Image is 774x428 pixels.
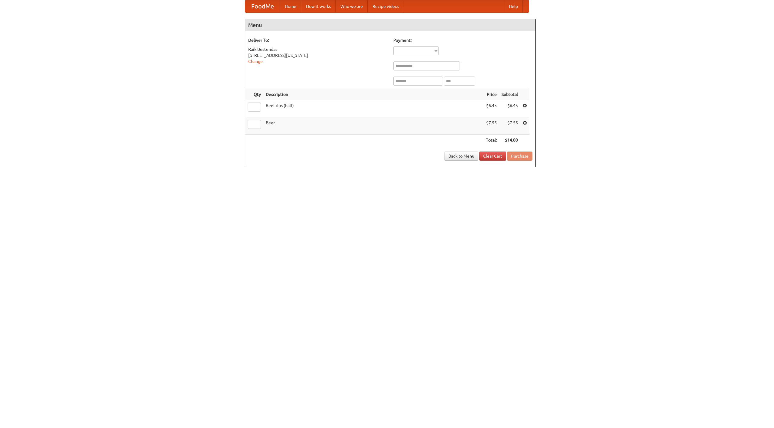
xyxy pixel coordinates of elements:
a: Who we are [336,0,368,12]
td: Beef ribs (half) [263,100,483,117]
h5: Deliver To: [248,37,387,43]
td: $6.45 [483,100,499,117]
div: [STREET_ADDRESS][US_STATE] [248,52,387,58]
th: Subtotal [499,89,520,100]
a: How it works [301,0,336,12]
a: Recipe videos [368,0,404,12]
th: $14.00 [499,135,520,146]
th: Description [263,89,483,100]
a: Back to Menu [444,152,478,161]
th: Qty [245,89,263,100]
td: Beer [263,117,483,135]
td: $6.45 [499,100,520,117]
div: Raik Bestendas [248,46,387,52]
h5: Payment: [393,37,532,43]
a: FoodMe [245,0,280,12]
h4: Menu [245,19,535,31]
td: $7.55 [499,117,520,135]
button: Purchase [507,152,532,161]
a: Clear Cart [479,152,506,161]
a: Home [280,0,301,12]
td: $7.55 [483,117,499,135]
a: Change [248,59,263,64]
th: Price [483,89,499,100]
a: Help [504,0,523,12]
th: Total: [483,135,499,146]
